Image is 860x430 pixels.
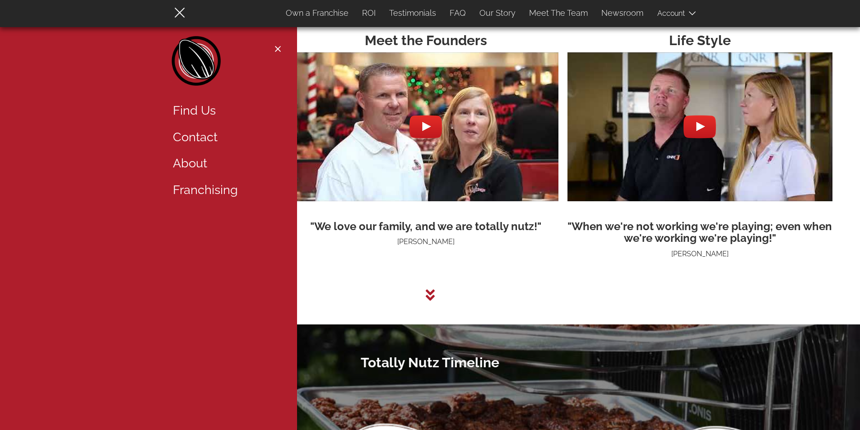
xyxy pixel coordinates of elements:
[166,150,284,177] a: About
[355,4,382,23] a: ROI
[567,221,832,245] h3: "When we're not working we're playing; even when we're working we're playing!"
[382,4,443,23] a: Testimonials
[166,177,284,203] a: Franchising
[473,4,522,23] a: Our Story
[171,36,223,90] a: Home
[397,237,455,246] span: [PERSON_NAME]
[671,250,729,258] span: [PERSON_NAME]
[22,355,838,370] h2: Totally Nutz Timeline
[166,124,284,151] a: Contact
[293,33,558,48] h2: Meet the Founders
[279,4,355,23] a: Own a Franchise
[443,4,473,23] a: FAQ
[166,97,284,124] a: Find Us
[567,33,832,48] h2: Life Style
[522,4,595,23] a: Meet The Team
[595,4,650,23] a: Newsroom
[567,28,832,226] img: hqdefault.jpg
[293,221,558,232] h3: "We love our family, and we are totally nutz!"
